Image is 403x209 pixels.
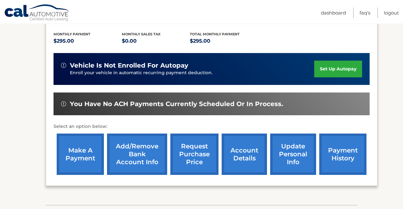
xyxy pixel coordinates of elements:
a: set up autopay [314,61,362,77]
span: Total Monthly Payment [190,32,240,36]
a: request purchase price [170,134,219,175]
a: payment history [319,134,366,175]
span: Monthly Payment [54,32,90,36]
span: You have no ACH payments currently scheduled or in process. [70,100,283,108]
span: Monthly sales Tax [122,32,161,36]
a: make a payment [57,134,104,175]
a: FAQ's [360,8,370,18]
span: vehicle is not enrolled for autopay [70,62,188,69]
a: Add/Remove bank account info [107,134,167,175]
a: Cal Automotive [4,4,70,22]
img: alert-white.svg [61,101,66,106]
a: Logout [384,8,399,18]
img: alert-white.svg [61,63,66,68]
a: account details [222,134,267,175]
p: Select an option below: [54,123,370,130]
p: $295.00 [190,37,258,45]
a: Dashboard [321,8,346,18]
p: Enroll your vehicle in automatic recurring payment deduction. [70,69,314,76]
p: $0.00 [122,37,190,45]
p: $295.00 [54,37,122,45]
a: update personal info [270,134,316,175]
